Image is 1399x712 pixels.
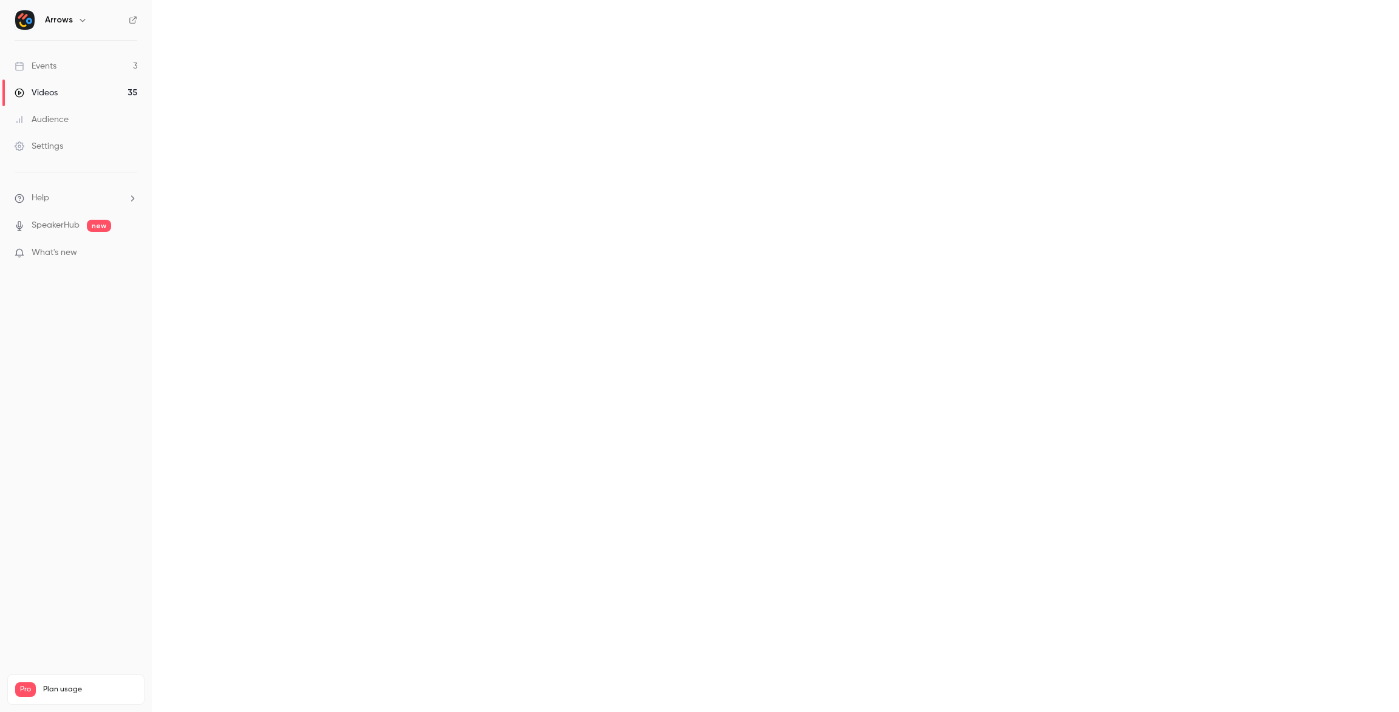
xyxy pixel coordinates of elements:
span: Pro [15,682,36,697]
span: Help [32,192,49,205]
iframe: Noticeable Trigger [123,248,137,259]
h6: Arrows [45,14,73,26]
div: Events [15,60,56,72]
a: SpeakerHub [32,219,80,232]
div: Videos [15,87,58,99]
img: Arrows [15,10,35,30]
span: new [87,220,111,232]
span: Plan usage [43,685,137,694]
div: Settings [15,140,63,152]
span: What's new [32,246,77,259]
li: help-dropdown-opener [15,192,137,205]
div: Audience [15,114,69,126]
